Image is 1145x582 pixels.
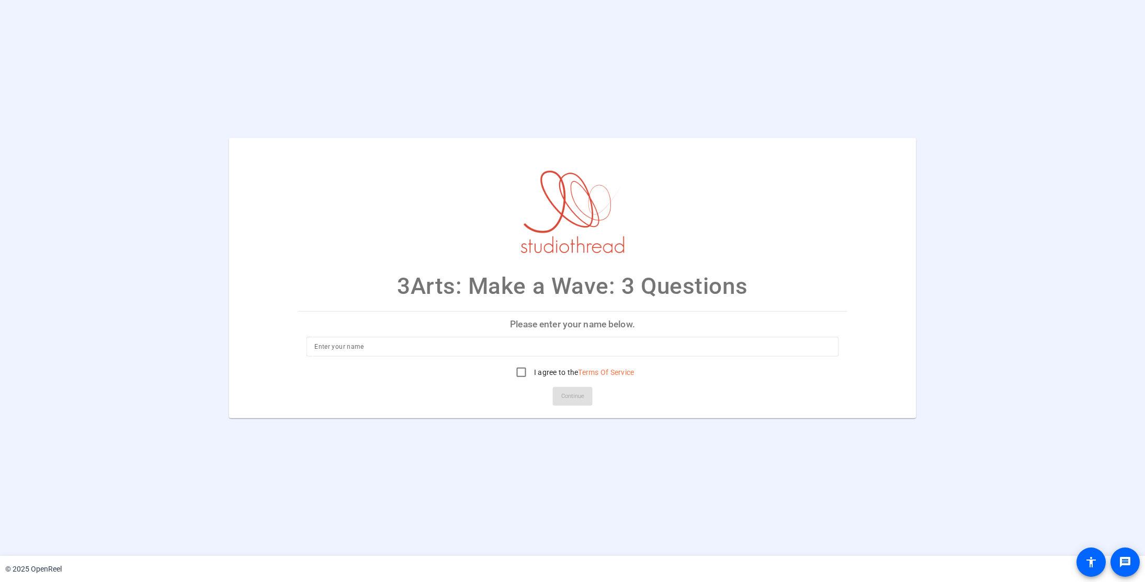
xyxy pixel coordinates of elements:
p: Please enter your name below. [298,311,847,336]
div: © 2025 OpenReel [5,564,62,575]
label: I agree to the [532,367,634,378]
a: Terms Of Service [578,368,634,376]
p: 3Arts: Make a Wave: 3 Questions [397,268,748,303]
mat-icon: accessibility [1085,556,1097,568]
img: company-logo [520,148,625,253]
mat-icon: message [1119,556,1131,568]
input: Enter your name [314,340,831,353]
